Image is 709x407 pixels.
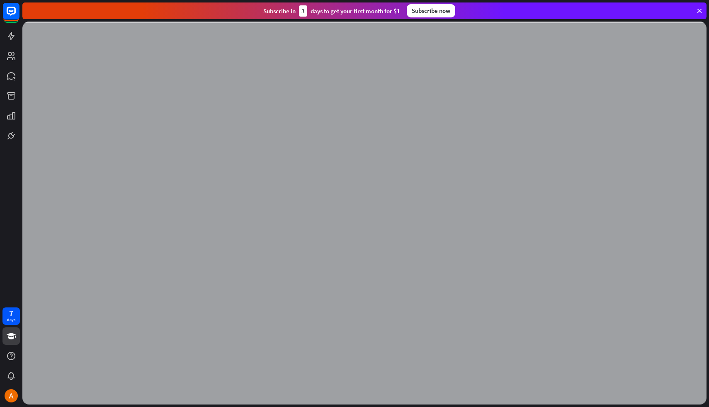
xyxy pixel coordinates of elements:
div: 3 [299,5,307,17]
div: Subscribe in days to get your first month for $1 [263,5,400,17]
div: Subscribe now [407,4,455,17]
div: days [7,317,15,323]
div: 7 [9,310,13,317]
a: 7 days [2,307,20,325]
